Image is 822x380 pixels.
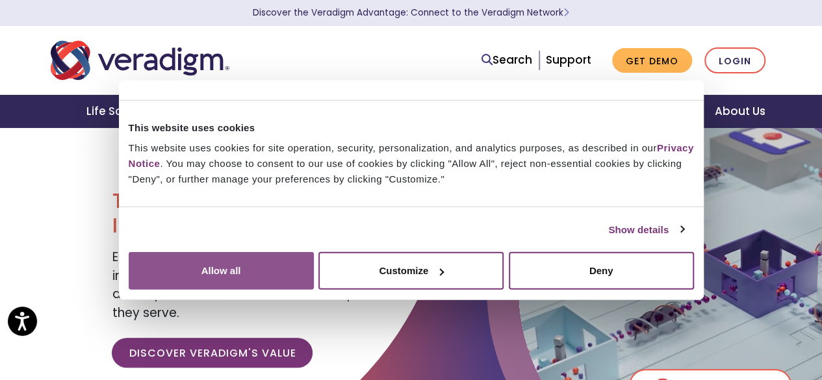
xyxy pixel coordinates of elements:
[71,95,179,128] a: Life Sciences
[699,95,780,128] a: About Us
[546,52,591,68] a: Support
[129,252,314,290] button: Allow all
[129,120,694,135] div: This website uses cookies
[129,142,694,169] a: Privacy Notice
[509,252,694,290] button: Deny
[112,188,401,238] h1: Transforming Health, Insightfully®
[563,6,569,19] span: Learn More
[51,39,229,82] img: Veradigm logo
[253,6,569,19] a: Discover the Veradigm Advantage: Connect to the Veradigm NetworkLearn More
[112,248,398,322] span: Empowering our clients with trusted data, insights, and solutions to help reduce costs and improv...
[112,338,313,368] a: Discover Veradigm's Value
[482,51,532,69] a: Search
[129,140,694,187] div: This website uses cookies for site operation, security, personalization, and analytics purposes, ...
[318,252,504,290] button: Customize
[704,47,765,74] a: Login
[608,222,684,237] a: Show details
[612,48,692,73] a: Get Demo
